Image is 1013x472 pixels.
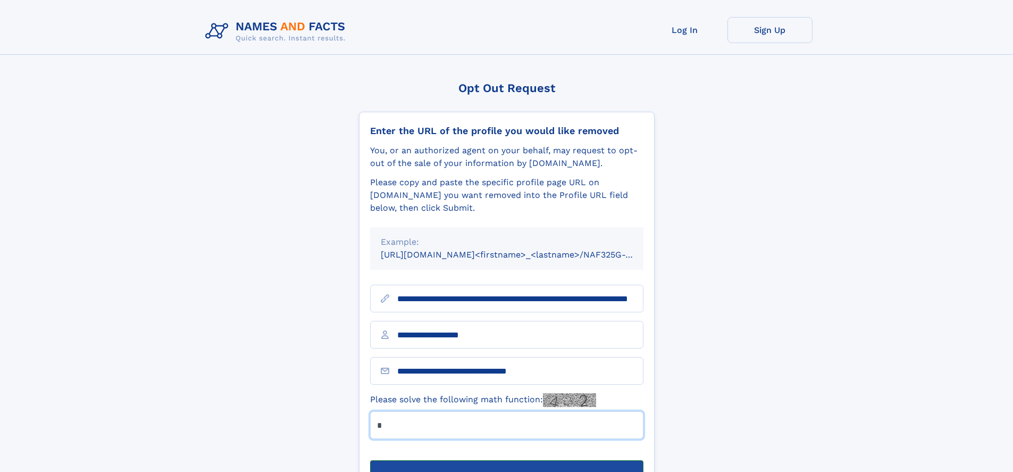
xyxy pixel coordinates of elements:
label: Please solve the following math function: [370,393,596,407]
div: Please copy and paste the specific profile page URL on [DOMAIN_NAME] you want removed into the Pr... [370,176,643,214]
div: Enter the URL of the profile you would like removed [370,125,643,137]
small: [URL][DOMAIN_NAME]<firstname>_<lastname>/NAF325G-xxxxxxxx [381,250,664,260]
img: Logo Names and Facts [201,17,354,46]
div: Opt Out Request [359,81,655,95]
a: Log In [642,17,727,43]
div: Example: [381,236,633,249]
div: You, or an authorized agent on your behalf, may request to opt-out of the sale of your informatio... [370,144,643,170]
a: Sign Up [727,17,813,43]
